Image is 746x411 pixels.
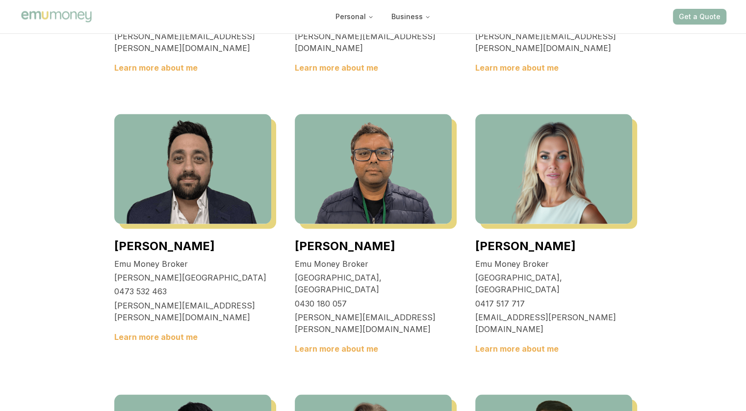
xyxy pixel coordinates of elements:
[475,311,632,334] p: [EMAIL_ADDRESS][PERSON_NAME][DOMAIN_NAME]
[384,8,438,26] button: Business
[114,114,271,224] img: Peter Sarris, Emu Money Broker
[475,272,632,295] p: [GEOGRAPHIC_DATA], [GEOGRAPHIC_DATA]
[114,30,271,54] p: [PERSON_NAME][EMAIL_ADDRESS][PERSON_NAME][DOMAIN_NAME]
[114,299,271,323] p: [PERSON_NAME][EMAIL_ADDRESS][PERSON_NAME][DOMAIN_NAME]
[475,297,632,309] p: 0417 517 717
[114,285,271,297] p: 0473 532 463
[20,9,93,24] img: Emu Money
[295,343,378,353] a: Learn more about me
[475,30,632,54] p: [PERSON_NAME][EMAIL_ADDRESS][PERSON_NAME][DOMAIN_NAME]
[475,258,632,270] p: Emu Money Broker
[114,63,198,73] a: Learn more about me
[114,332,198,341] a: Learn more about me
[475,343,559,353] a: Learn more about me
[114,239,215,253] a: [PERSON_NAME]
[295,30,452,54] p: [PERSON_NAME][EMAIL_ADDRESS][DOMAIN_NAME]
[295,311,452,334] p: [PERSON_NAME][EMAIL_ADDRESS][PERSON_NAME][DOMAIN_NAME]
[328,8,382,26] button: Personal
[295,272,452,295] p: [GEOGRAPHIC_DATA], [GEOGRAPHIC_DATA]
[475,114,632,224] img: Rachael Connors, Emu Money Broker
[295,239,395,253] a: [PERSON_NAME]
[295,297,452,309] p: 0430 180 057
[475,63,559,73] a: Learn more about me
[295,63,378,73] a: Learn more about me
[673,9,726,25] button: Get a Quote
[114,272,271,283] p: [PERSON_NAME][GEOGRAPHIC_DATA]
[114,258,271,270] p: Emu Money Broker
[475,239,576,253] a: [PERSON_NAME]
[295,114,452,224] img: Pinkesh Patel, Emu Money Broker
[295,258,452,270] p: Emu Money Broker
